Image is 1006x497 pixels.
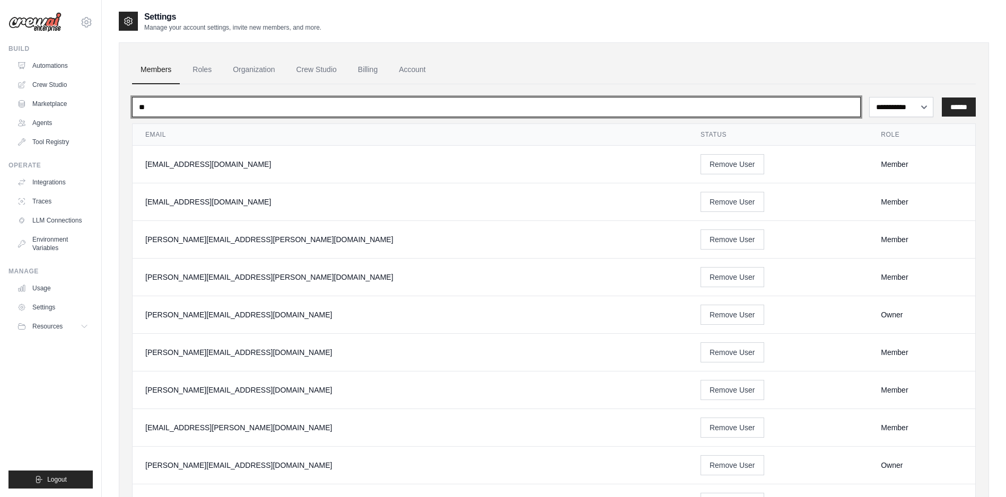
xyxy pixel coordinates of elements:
[881,385,963,395] div: Member
[145,234,675,245] div: [PERSON_NAME][EMAIL_ADDRESS][PERSON_NAME][DOMAIN_NAME]
[145,422,675,433] div: [EMAIL_ADDRESS][PERSON_NAME][DOMAIN_NAME]
[8,267,93,276] div: Manage
[701,380,764,400] button: Remove User
[881,234,963,245] div: Member
[13,212,93,229] a: LLM Connections
[701,305,764,325] button: Remove User
[13,76,93,93] a: Crew Studio
[145,159,675,170] div: [EMAIL_ADDRESS][DOMAIN_NAME]
[881,272,963,282] div: Member
[701,154,764,174] button: Remove User
[13,95,93,112] a: Marketplace
[881,309,963,320] div: Owner
[13,174,93,191] a: Integrations
[8,12,62,32] img: Logo
[13,134,93,150] a: Tool Registry
[701,342,764,362] button: Remove User
[13,193,93,210] a: Traces
[144,11,321,23] h2: Settings
[13,318,93,335] button: Resources
[13,114,93,131] a: Agents
[288,56,345,84] a: Crew Studio
[145,460,675,471] div: [PERSON_NAME][EMAIL_ADDRESS][DOMAIN_NAME]
[13,280,93,297] a: Usage
[13,57,93,74] a: Automations
[32,322,63,331] span: Resources
[881,347,963,358] div: Member
[881,422,963,433] div: Member
[881,460,963,471] div: Owner
[133,124,688,146] th: Email
[701,267,764,287] button: Remove User
[47,475,67,484] span: Logout
[132,56,180,84] a: Members
[145,309,675,320] div: [PERSON_NAME][EMAIL_ADDRESS][DOMAIN_NAME]
[390,56,434,84] a: Account
[13,231,93,256] a: Environment Variables
[349,56,386,84] a: Billing
[145,347,675,358] div: [PERSON_NAME][EMAIL_ADDRESS][DOMAIN_NAME]
[881,197,963,207] div: Member
[701,418,764,438] button: Remove User
[144,23,321,32] p: Manage your account settings, invite new members, and more.
[8,471,93,489] button: Logout
[184,56,220,84] a: Roles
[13,299,93,316] a: Settings
[881,159,963,170] div: Member
[701,192,764,212] button: Remove User
[701,229,764,250] button: Remove User
[868,124,975,146] th: Role
[145,272,675,282] div: [PERSON_NAME][EMAIL_ADDRESS][PERSON_NAME][DOMAIN_NAME]
[8,45,93,53] div: Build
[145,197,675,207] div: [EMAIL_ADDRESS][DOMAIN_NAME]
[688,124,868,146] th: Status
[224,56,283,84] a: Organization
[8,161,93,170] div: Operate
[145,385,675,395] div: [PERSON_NAME][EMAIL_ADDRESS][DOMAIN_NAME]
[701,455,764,475] button: Remove User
